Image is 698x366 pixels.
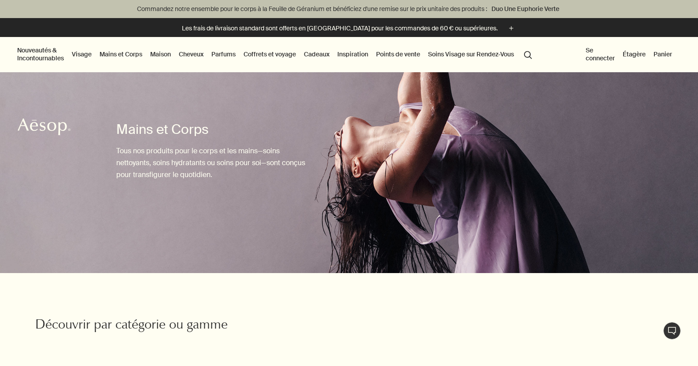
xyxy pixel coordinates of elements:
[374,48,422,60] button: Points de vente
[663,322,681,340] button: Chat en direct
[182,23,516,33] button: Les frais de livraison standard sont offerts en [GEOGRAPHIC_DATA] pour les commandes de 60 € ou s...
[182,24,498,33] p: Les frais de livraison standard sont offerts en [GEOGRAPHIC_DATA] pour les commandes de 60 € ou s...
[242,48,298,60] a: Coffrets et voyage
[70,48,93,60] a: Visage
[148,48,173,60] a: Maison
[116,145,314,181] p: Tous nos produits pour le corps et les mains—soins nettoyants, soins hydratants ou soins pour soi...
[35,317,244,335] h2: Découvrir par catégorie ou gamme
[177,48,205,60] a: Cheveux
[520,46,536,63] button: Lancer une recherche
[584,44,617,64] button: Se connecter
[15,44,66,64] button: Nouveautés & Incontournables
[98,48,144,60] a: Mains et Corps
[336,48,370,60] a: Inspiration
[15,116,73,140] a: Aesop
[116,121,314,138] h1: Mains et Corps
[621,48,647,60] a: Étagère
[652,48,674,60] button: Panier
[9,4,689,14] p: Commandez notre ensemble pour le corps à la Feuille de Géranium et bénéficiez d'une remise sur le...
[15,37,577,72] nav: primary
[210,48,237,60] a: Parfums
[302,48,331,60] a: Cadeaux
[18,118,70,136] svg: Aesop
[426,48,516,60] a: Soins Visage sur Rendez-Vous
[490,4,561,14] a: Duo Une Euphorie Verte
[584,37,683,72] nav: supplementary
